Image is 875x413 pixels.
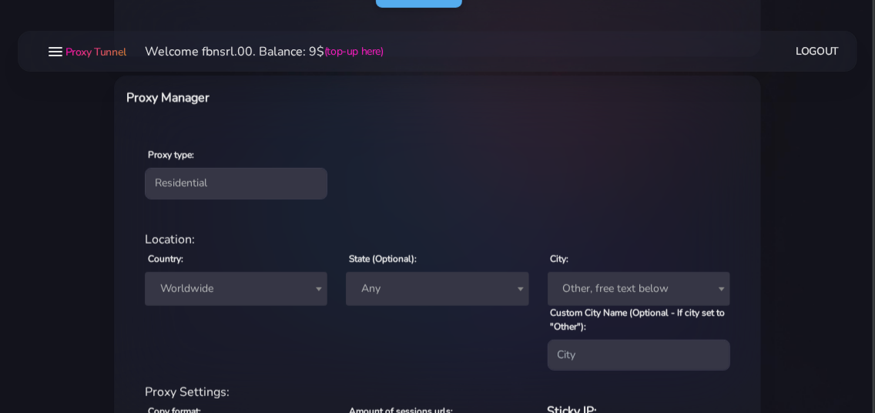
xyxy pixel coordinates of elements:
label: Country: [148,252,183,266]
span: Other, free text below [557,278,721,300]
iframe: Webchat Widget [800,338,856,394]
label: City: [551,252,569,266]
label: Custom City Name (Optional - If city set to "Other"): [551,306,730,334]
a: (top-up here) [324,43,384,59]
label: Proxy type: [148,148,194,162]
span: Worldwide [145,272,327,306]
span: Other, free text below [548,272,730,306]
a: Logout [796,37,840,65]
span: Proxy Tunnel [65,45,126,59]
span: Any [355,278,519,300]
h6: Proxy Manager [126,88,481,108]
span: Any [346,272,528,306]
label: State (Optional): [349,252,417,266]
div: Location: [136,230,739,249]
div: Proxy Settings: [136,383,739,401]
a: Proxy Tunnel [62,39,126,64]
span: Worldwide [154,278,318,300]
input: City [548,340,730,371]
li: Welcome fbnsrl.00. Balance: 9$ [126,42,384,61]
